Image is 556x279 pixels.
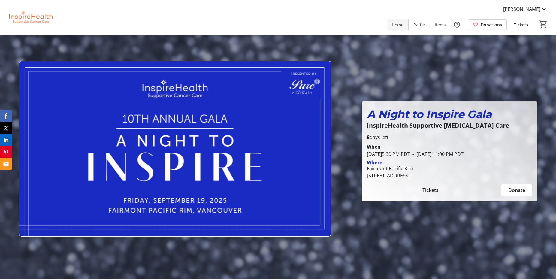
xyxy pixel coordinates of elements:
[367,165,413,172] div: Fairmont Pacific Rim
[367,184,494,196] button: Tickets
[392,22,403,28] span: Home
[367,172,413,179] div: [STREET_ADDRESS]
[501,184,532,196] button: Donate
[514,22,528,28] span: Tickets
[367,151,410,157] span: [DATE] 5:30 PM PDT
[435,22,446,28] span: Items
[430,19,451,30] a: Items
[367,134,370,141] span: 8
[498,4,552,14] button: [PERSON_NAME]
[538,19,549,30] button: Cart
[413,22,425,28] span: Raffle
[509,19,533,30] a: Tickets
[451,19,463,31] button: Help
[508,187,525,194] span: Donate
[4,2,57,32] img: InspireHealth Supportive Cancer Care's Logo
[422,187,438,194] span: Tickets
[410,151,464,157] span: [DATE] 11:00 PM PDT
[468,19,507,30] a: Donations
[387,19,408,30] a: Home
[19,61,331,237] img: Campaign CTA Media Photo
[367,143,381,150] div: When
[367,108,492,121] em: A Night to Inspire Gala
[367,134,532,141] p: days left
[409,19,430,30] a: Raffle
[367,160,382,165] div: Where
[503,5,540,13] span: [PERSON_NAME]
[367,122,532,129] p: InspireHealth Supportive [MEDICAL_DATA] Care
[410,151,416,157] span: -
[481,22,502,28] span: Donations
